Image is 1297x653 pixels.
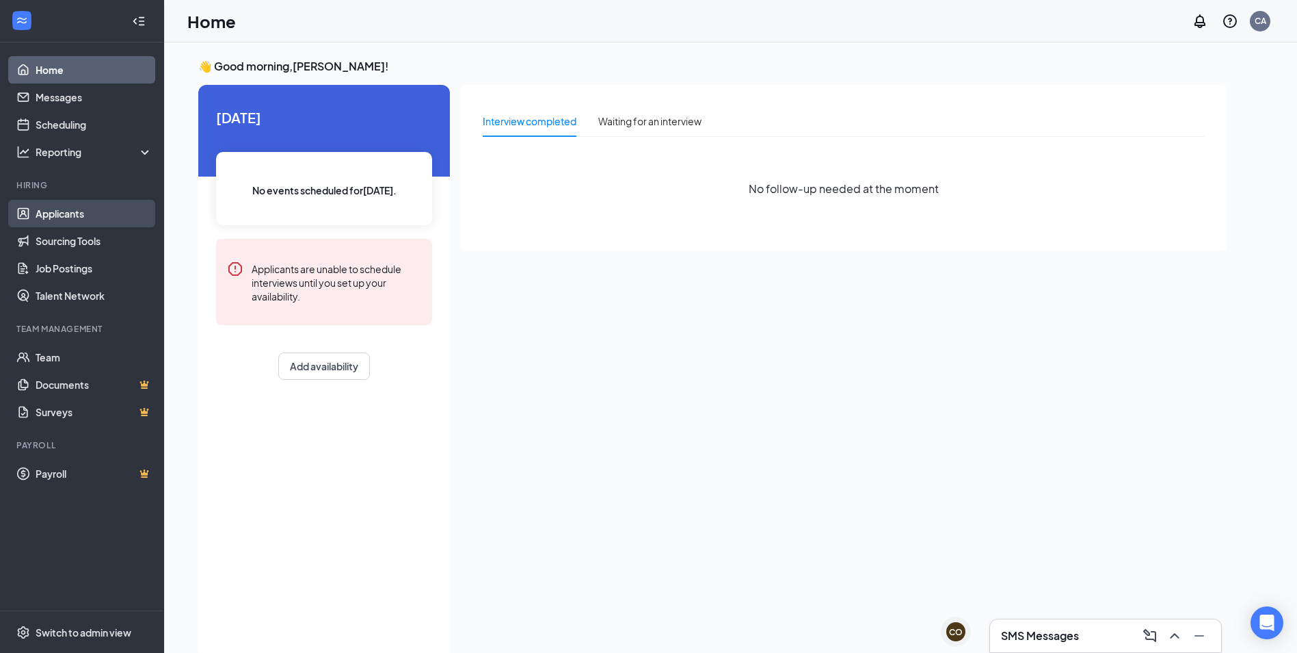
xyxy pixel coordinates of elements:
[1166,628,1183,644] svg: ChevronUp
[36,398,152,426] a: SurveysCrown
[278,353,370,380] button: Add availability
[1255,15,1266,27] div: CA
[598,114,701,129] div: Waiting for an interview
[1191,628,1207,644] svg: Minimize
[187,10,236,33] h1: Home
[198,59,1227,74] h3: 👋 Good morning, [PERSON_NAME] !
[16,439,150,451] div: Payroll
[36,111,152,138] a: Scheduling
[1142,628,1158,644] svg: ComposeMessage
[1251,606,1283,639] div: Open Intercom Messenger
[749,180,939,197] span: No follow-up needed at the moment
[36,227,152,255] a: Sourcing Tools
[16,179,150,191] div: Hiring
[36,371,152,398] a: DocumentsCrown
[36,84,152,111] a: Messages
[15,14,29,27] svg: WorkstreamLogo
[36,626,131,639] div: Switch to admin view
[36,460,152,487] a: PayrollCrown
[36,56,152,84] a: Home
[36,200,152,227] a: Applicants
[16,145,30,159] svg: Analysis
[252,183,397,198] span: No events scheduled for [DATE] .
[132,14,146,28] svg: Collapse
[1192,13,1208,29] svg: Notifications
[1222,13,1238,29] svg: QuestionInfo
[483,114,576,129] div: Interview completed
[949,626,963,638] div: CO
[216,107,432,128] span: [DATE]
[252,261,421,303] div: Applicants are unable to schedule interviews until you set up your availability.
[16,323,150,335] div: Team Management
[227,261,243,277] svg: Error
[1188,625,1210,647] button: Minimize
[36,282,152,309] a: Talent Network
[36,145,153,159] div: Reporting
[1001,628,1079,643] h3: SMS Messages
[36,255,152,282] a: Job Postings
[1139,625,1161,647] button: ComposeMessage
[1164,625,1186,647] button: ChevronUp
[36,344,152,371] a: Team
[16,626,30,639] svg: Settings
